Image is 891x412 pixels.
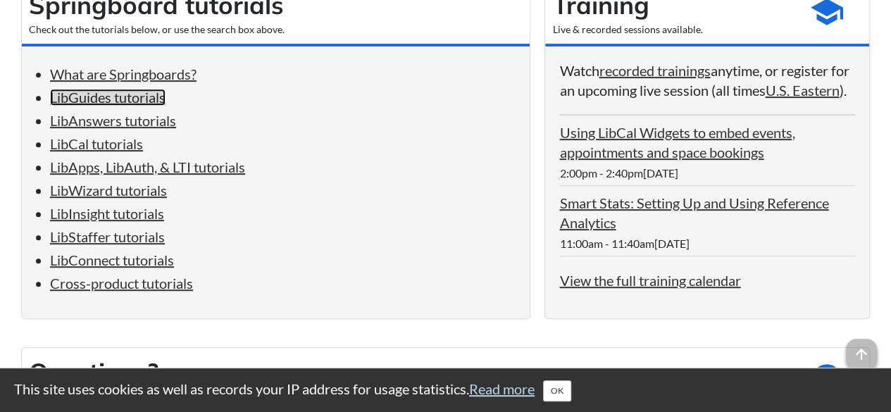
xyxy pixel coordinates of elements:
span: help [809,361,845,397]
a: Smart Stats: Setting Up and Using Reference Analytics [559,194,828,231]
div: Live & recorded sessions available. [552,23,792,37]
a: LibAnswers tutorials [50,112,176,129]
div: Check out the tutorials below, or use the search box above. [29,23,523,37]
a: recorded trainings [599,62,710,79]
a: LibInsight tutorials [50,205,164,222]
a: LibStaffer tutorials [50,228,165,245]
a: arrow_upward [846,340,877,357]
button: Close [543,380,571,401]
span: 2:00pm - 2:40pm[DATE] [559,166,678,180]
a: LibWizard tutorials [50,182,167,199]
p: Watch anytime, or register for an upcoming live session (all times ). [559,61,855,100]
a: LibConnect tutorials [50,251,174,268]
a: What are Springboards? [50,65,197,82]
a: Using LibCal Widgets to embed events, appointments and space bookings [559,124,795,161]
a: LibCal tutorials [50,135,143,152]
a: View the full training calendar [559,272,740,289]
a: Cross-product tutorials [50,275,193,292]
a: Read more [469,380,535,397]
a: U.S. Eastern [765,82,839,99]
a: LibGuides tutorials [50,89,166,106]
a: LibApps, LibAuth, & LTI tutorials [50,158,245,175]
span: 11:00am - 11:40am[DATE] [559,237,689,250]
h2: Questions? [29,355,792,389]
span: arrow_upward [846,339,877,370]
